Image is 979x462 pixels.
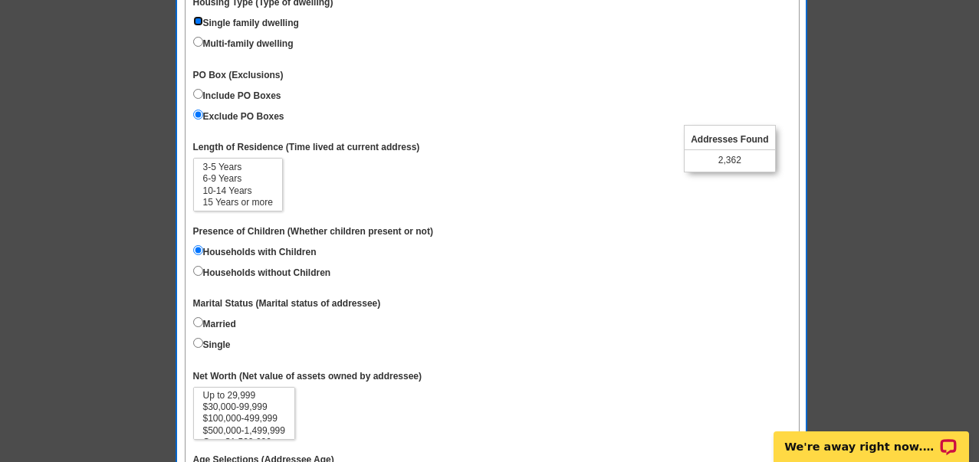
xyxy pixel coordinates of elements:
[202,197,274,208] option: 15 Years or more
[685,130,774,150] span: Addresses Found
[193,34,294,51] label: Multi-family dwelling
[193,37,203,47] input: Multi-family dwelling
[193,338,203,348] input: Single
[193,141,420,154] label: Length of Residence (Time lived at current address)
[202,162,274,173] option: 3-5 Years
[193,263,331,280] label: Households without Children
[193,13,299,30] label: Single family dwelling
[193,245,203,255] input: Households with Children
[193,314,236,331] label: Married
[193,110,203,120] input: Exclude PO Boxes
[202,425,287,437] option: $500,000-1,499,999
[193,297,381,310] label: Marital Status (Marital status of addressee)
[718,154,741,167] span: 2,362
[193,370,422,383] label: Net Worth (Net value of assets owned by addressee)
[193,69,284,82] label: PO Box (Exclusions)
[193,86,281,103] label: Include PO Boxes
[202,401,287,413] option: $30,000-99,999
[193,242,317,259] label: Households with Children
[193,225,433,238] label: Presence of Children (Whether children present or not)
[202,173,274,185] option: 6-9 Years
[202,437,287,448] option: Over $1,500,000
[764,414,979,462] iframe: LiveChat chat widget
[202,413,287,424] option: $100,000-499,999
[193,16,203,26] input: Single family dwelling
[202,185,274,197] option: 10-14 Years
[193,106,284,123] label: Exclude PO Boxes
[202,390,287,401] option: Up to 29,999
[193,317,203,327] input: Married
[193,335,231,352] label: Single
[193,266,203,276] input: Households without Children
[193,89,203,99] input: Include PO Boxes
